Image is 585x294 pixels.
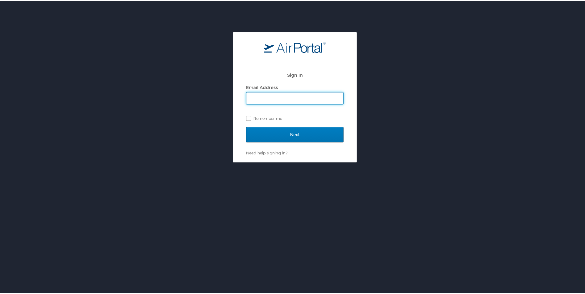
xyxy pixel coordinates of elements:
a: Need help signing in? [246,149,287,154]
input: Next [246,126,344,141]
label: Email Address [246,84,278,89]
h2: Sign In [246,70,344,77]
label: Remember me [246,112,344,122]
img: logo [264,40,326,51]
